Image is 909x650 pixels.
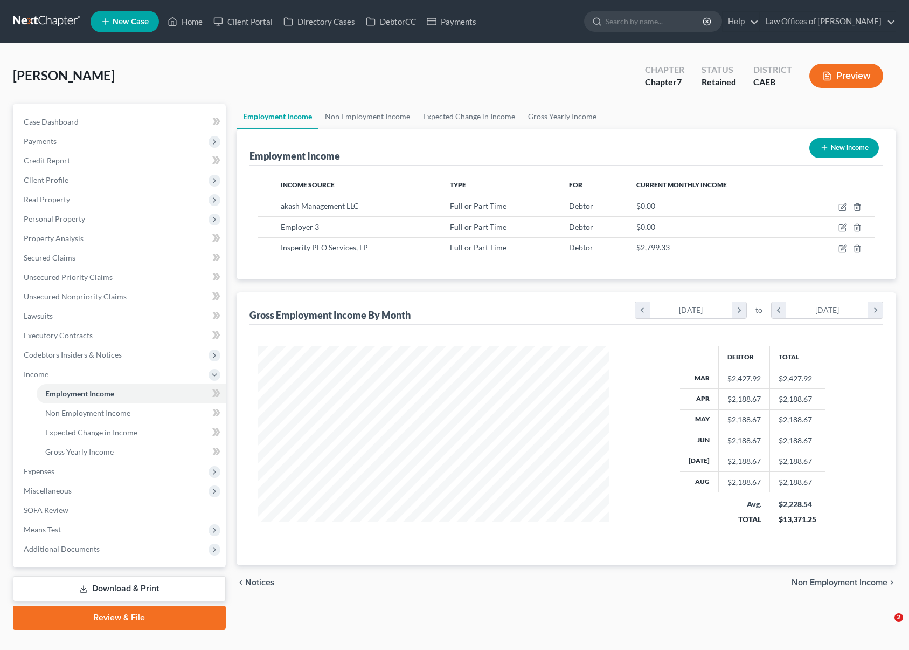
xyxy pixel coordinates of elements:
[24,272,113,282] span: Unsecured Priority Claims
[636,181,727,189] span: Current Monthly Income
[680,409,719,430] th: May
[727,456,761,467] div: $2,188.67
[702,64,736,76] div: Status
[15,112,226,132] a: Case Dashboard
[45,408,130,418] span: Non Employment Income
[45,428,137,437] span: Expected Change in Income
[162,12,208,31] a: Home
[680,389,719,409] th: Apr
[569,181,582,189] span: For
[45,447,114,456] span: Gross Yearly Income
[24,292,127,301] span: Unsecured Nonpriority Claims
[606,11,704,31] input: Search by name...
[24,505,68,515] span: SOFA Review
[809,64,883,88] button: Preview
[650,302,732,318] div: [DATE]
[872,613,898,639] iframe: Intercom live chat
[522,104,603,129] a: Gross Yearly Income
[37,442,226,462] a: Gross Yearly Income
[569,222,593,231] span: Debtor
[15,229,226,248] a: Property Analysis
[24,350,122,359] span: Codebtors Insiders & Notices
[779,499,816,510] div: $2,228.54
[772,302,786,318] i: chevron_left
[727,435,761,446] div: $2,188.67
[760,12,896,31] a: Law Offices of [PERSON_NAME]
[450,201,506,210] span: Full or Part Time
[723,12,759,31] a: Help
[450,222,506,231] span: Full or Part Time
[245,578,275,587] span: Notices
[24,117,79,126] span: Case Dashboard
[281,222,319,231] span: Employer 3
[569,201,593,210] span: Debtor
[727,373,761,384] div: $2,427.92
[809,138,879,158] button: New Income
[37,384,226,403] a: Employment Income
[680,368,719,388] th: Mar
[569,243,593,252] span: Debtor
[24,156,70,165] span: Credit Report
[15,501,226,520] a: SOFA Review
[635,302,650,318] i: chevron_left
[281,181,335,189] span: Income Source
[868,302,883,318] i: chevron_right
[37,403,226,423] a: Non Employment Income
[281,243,368,252] span: Insperity PEO Services, LP
[13,606,226,630] a: Review & File
[24,195,70,204] span: Real Property
[702,76,736,88] div: Retained
[249,309,411,321] div: Gross Employment Income By Month
[727,514,761,525] div: TOTAL
[208,12,278,31] a: Client Portal
[770,472,825,492] td: $2,188.67
[450,243,506,252] span: Full or Part Time
[636,201,655,210] span: $0.00
[770,346,825,368] th: Total
[636,222,655,231] span: $0.00
[645,76,684,88] div: Chapter
[727,477,761,488] div: $2,188.67
[719,346,770,368] th: Debtor
[727,499,761,510] div: Avg.
[113,18,149,26] span: New Case
[417,104,522,129] a: Expected Change in Income
[753,76,792,88] div: CAEB
[770,409,825,430] td: $2,188.67
[360,12,421,31] a: DebtorCC
[24,486,72,495] span: Miscellaneous
[24,370,48,379] span: Income
[677,77,682,87] span: 7
[24,467,54,476] span: Expenses
[318,104,417,129] a: Non Employment Income
[24,525,61,534] span: Means Test
[779,514,816,525] div: $13,371.25
[37,423,226,442] a: Expected Change in Income
[887,578,896,587] i: chevron_right
[732,302,746,318] i: chevron_right
[894,613,903,622] span: 2
[727,414,761,425] div: $2,188.67
[792,578,896,587] button: Non Employment Income chevron_right
[15,287,226,306] a: Unsecured Nonpriority Claims
[13,576,226,601] a: Download & Print
[727,394,761,405] div: $2,188.67
[24,214,85,223] span: Personal Property
[421,12,482,31] a: Payments
[15,306,226,326] a: Lawsuits
[24,331,93,340] span: Executory Contracts
[24,175,68,184] span: Client Profile
[770,430,825,451] td: $2,188.67
[45,389,114,398] span: Employment Income
[281,201,359,210] span: akash Management LLC
[249,149,340,162] div: Employment Income
[15,151,226,170] a: Credit Report
[24,253,75,262] span: Secured Claims
[15,268,226,287] a: Unsecured Priority Claims
[792,578,887,587] span: Non Employment Income
[753,64,792,76] div: District
[770,389,825,409] td: $2,188.67
[755,305,762,316] span: to
[237,104,318,129] a: Employment Income
[680,472,719,492] th: Aug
